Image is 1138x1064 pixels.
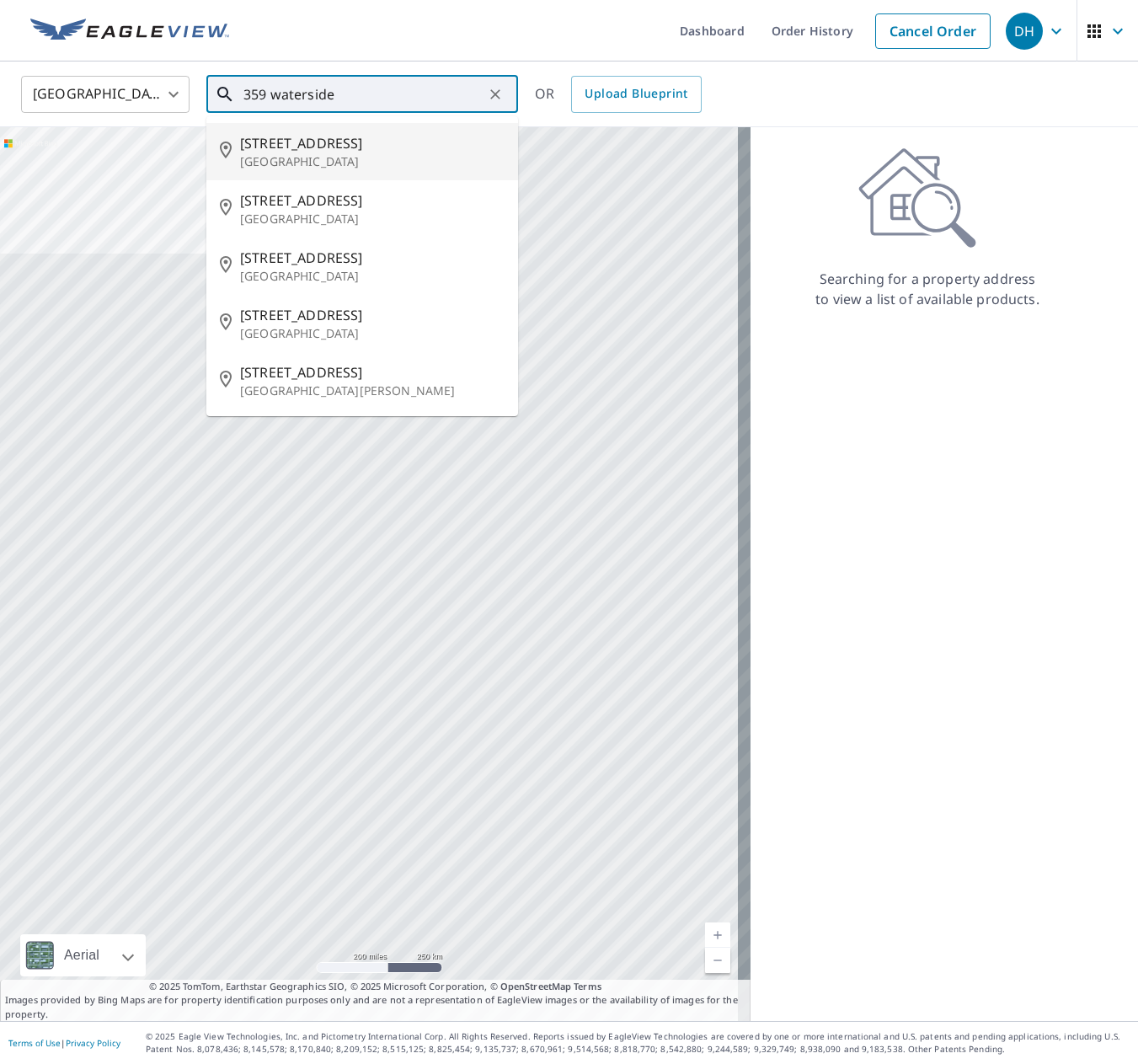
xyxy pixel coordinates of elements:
[30,19,229,44] img: EV Logo
[1006,13,1043,50] div: DH
[146,1030,1130,1056] p: © 2025 Eagle View Technologies, Inc. and Pictometry International Corp. All Rights Reserved. Repo...
[240,268,505,285] p: [GEOGRAPHIC_DATA]
[240,325,505,342] p: [GEOGRAPHIC_DATA]
[59,934,104,976] div: Aerial
[535,76,702,113] div: OR
[705,948,730,973] a: Current Level 5, Zoom Out
[875,13,991,49] a: Cancel Order
[240,211,505,227] p: [GEOGRAPHIC_DATA]
[574,980,601,992] a: Terms
[21,71,190,118] div: [GEOGRAPHIC_DATA]
[240,382,505,399] p: [GEOGRAPHIC_DATA][PERSON_NAME]
[585,83,687,104] span: Upload Blueprint
[8,1038,120,1048] p: |
[149,980,601,994] span: © 2025 TomTom, Earthstar Geographics SIO, © 2025 Microsoft Corporation, ©
[240,133,505,153] span: [STREET_ADDRESS]
[500,980,571,992] a: OpenStreetMap
[240,305,505,325] span: [STREET_ADDRESS]
[240,153,505,170] p: [GEOGRAPHIC_DATA]
[815,269,1040,309] p: Searching for a property address to view a list of available products.
[240,362,505,382] span: [STREET_ADDRESS]
[8,1037,61,1049] a: Terms of Use
[66,1037,120,1049] a: Privacy Policy
[243,71,484,118] input: Search by address or latitude-longitude
[240,248,505,268] span: [STREET_ADDRESS]
[20,934,146,976] div: Aerial
[571,76,701,113] a: Upload Blueprint
[240,190,505,211] span: [STREET_ADDRESS]
[705,922,730,948] a: Current Level 5, Zoom In
[484,83,507,106] button: Clear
